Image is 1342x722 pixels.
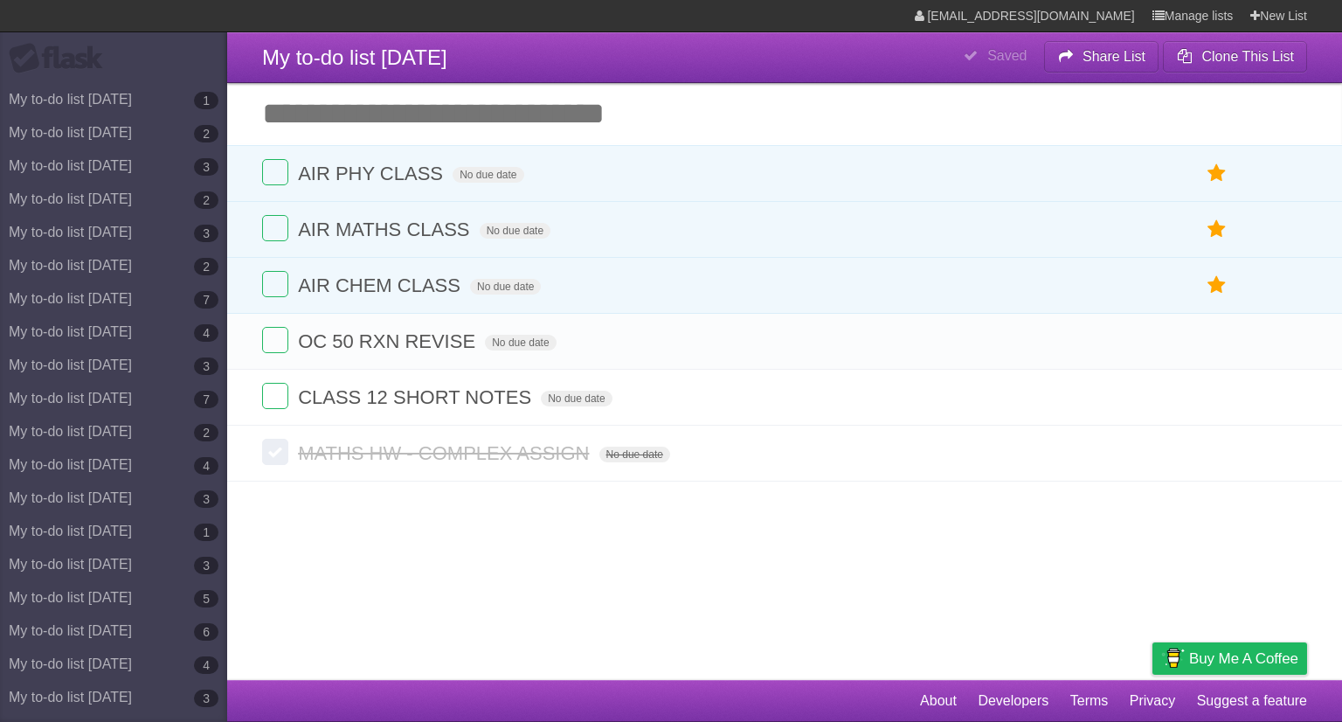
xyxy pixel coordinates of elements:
[194,324,218,342] b: 4
[1200,271,1234,300] label: Star task
[987,48,1027,63] b: Saved
[1200,215,1234,244] label: Star task
[194,656,218,674] b: 4
[485,335,556,351] span: No due date
[262,271,288,297] label: Done
[1130,684,1175,718] a: Privacy
[470,279,541,295] span: No due date
[194,258,218,275] b: 2
[194,225,218,242] b: 3
[978,684,1048,718] a: Developers
[194,191,218,209] b: 2
[194,158,218,176] b: 3
[262,215,288,241] label: Done
[262,383,288,409] label: Done
[262,45,447,69] span: My to-do list [DATE]
[1161,643,1185,673] img: Buy me a coffee
[194,291,218,309] b: 7
[194,125,218,142] b: 2
[1044,41,1159,73] button: Share List
[9,43,114,74] div: Flask
[194,690,218,707] b: 3
[194,457,218,475] b: 4
[298,163,447,184] span: AIR PHY CLASS
[1201,49,1294,64] b: Clone This List
[262,439,288,465] label: Done
[298,219,474,240] span: AIR MATHS CLASS
[298,442,593,464] span: MATHS HW - COMPLEX ASSIGN
[1083,49,1145,64] b: Share List
[262,327,288,353] label: Done
[262,159,288,185] label: Done
[453,167,523,183] span: No due date
[298,330,480,352] span: OC 50 RXN REVISE
[194,358,218,375] b: 3
[480,223,550,239] span: No due date
[599,447,670,462] span: No due date
[920,684,957,718] a: About
[1152,642,1307,675] a: Buy me a coffee
[194,92,218,109] b: 1
[1070,684,1109,718] a: Terms
[194,623,218,641] b: 6
[194,424,218,441] b: 2
[194,524,218,541] b: 1
[541,391,612,406] span: No due date
[1163,41,1307,73] button: Clone This List
[1200,159,1234,188] label: Star task
[298,386,536,408] span: CLASS 12 SHORT NOTES
[194,557,218,574] b: 3
[194,590,218,607] b: 5
[194,391,218,408] b: 7
[298,274,465,296] span: AIR CHEM CLASS
[1189,643,1298,674] span: Buy me a coffee
[1197,684,1307,718] a: Suggest a feature
[194,490,218,508] b: 3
